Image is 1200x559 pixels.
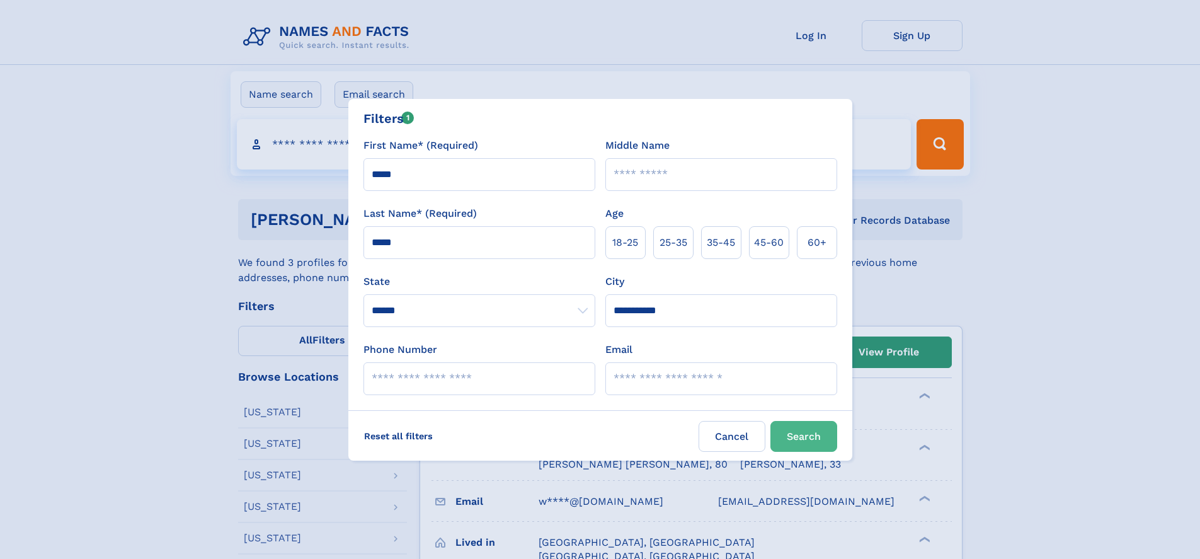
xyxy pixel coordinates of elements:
label: Middle Name [605,138,670,153]
label: Age [605,206,624,221]
span: 18‑25 [612,235,638,250]
span: 45‑60 [754,235,784,250]
label: Phone Number [363,342,437,357]
div: Filters [363,109,414,128]
label: State [363,274,595,289]
span: 25‑35 [660,235,687,250]
label: Last Name* (Required) [363,206,477,221]
label: First Name* (Required) [363,138,478,153]
button: Search [770,421,837,452]
span: 60+ [808,235,826,250]
label: Reset all filters [356,421,441,451]
span: 35‑45 [707,235,735,250]
label: Email [605,342,632,357]
label: City [605,274,624,289]
label: Cancel [699,421,765,452]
